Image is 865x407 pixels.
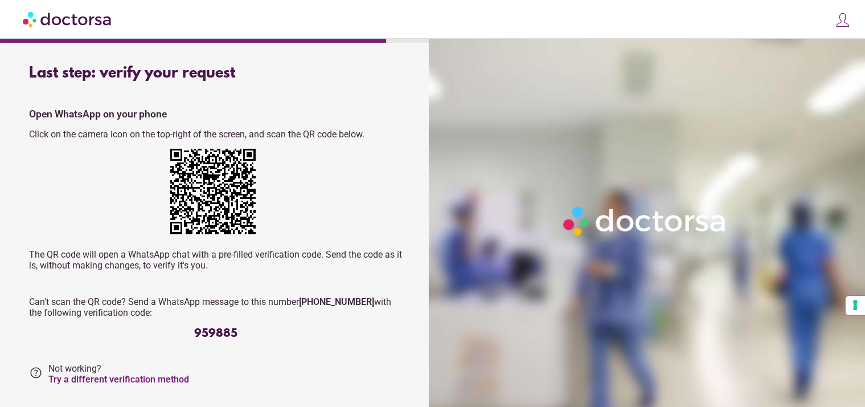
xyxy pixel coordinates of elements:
p: Click on the camera icon on the top-right of the screen, and scan the QR code below. [29,129,403,140]
img: Logo-Doctorsa-trans-White-partial-flat.png [559,202,732,241]
i: help [29,366,43,380]
strong: Open WhatsApp on your phone [29,108,167,120]
img: mqxKarW8mFgm1lC0rFiPEJGkIYlMcK2Wwv8AGSwpTKXLwjYAAAAASUVORK5CYII= [170,149,256,234]
strong: [PHONE_NUMBER] [299,296,374,307]
p: The QR code will open a WhatsApp chat with a pre-filled verification code. Send the code as it is... [29,249,403,271]
button: Your consent preferences for tracking technologies [846,296,865,315]
div: Last step: verify your request [29,65,403,82]
p: Can't scan the QR code? Send a WhatsApp message to this number with the following verification code: [29,296,403,318]
img: Doctorsa.com [23,6,113,32]
a: Try a different verification method [48,374,189,385]
span: Not working? [48,363,189,385]
div: 959885 [29,327,403,340]
img: icons8-customer-100.png [835,12,851,28]
div: https://wa.me/+12673231263?text=My+request+verification+code+is+959885 [170,149,261,240]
